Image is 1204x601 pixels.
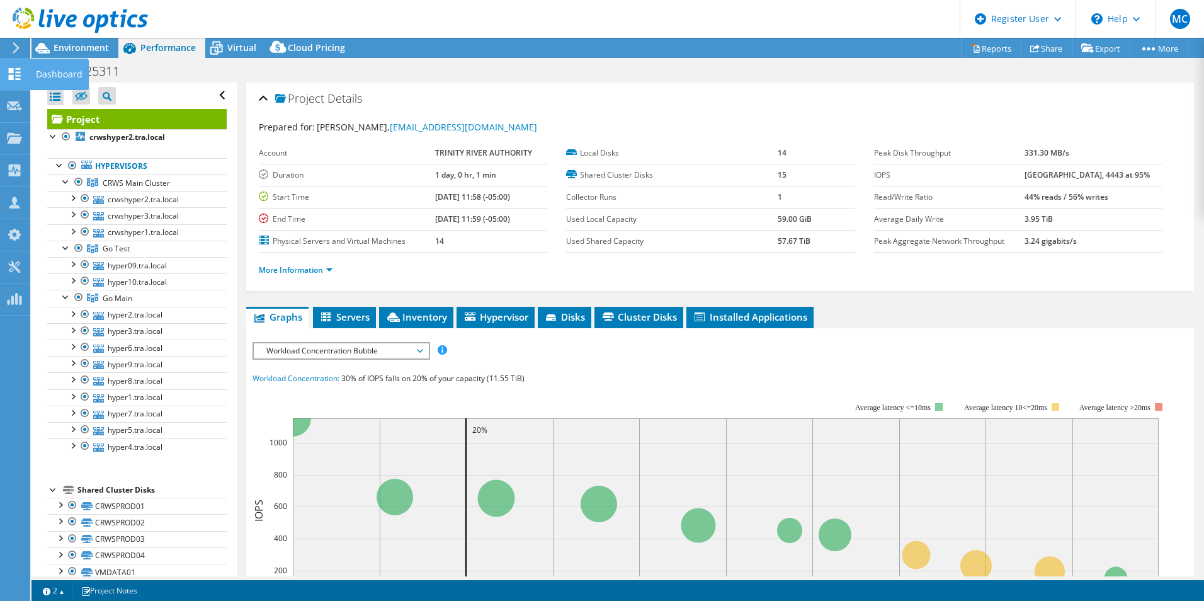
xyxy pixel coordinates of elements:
[274,501,287,512] text: 600
[1025,192,1108,202] b: 44% reads / 56% writes
[435,236,444,246] b: 14
[435,192,510,202] b: [DATE] 11:58 (-05:00)
[544,311,585,323] span: Disks
[34,583,73,598] a: 2
[1130,38,1188,58] a: More
[259,191,436,203] label: Start Time
[778,169,787,180] b: 15
[275,93,324,105] span: Project
[103,293,132,304] span: Go Main
[47,323,227,340] a: hyper3.tra.local
[47,564,227,580] a: VMDATA01
[601,311,677,323] span: Cluster Disks
[1170,9,1190,29] span: MC
[47,514,227,530] a: CRWSPROD02
[1091,13,1103,25] svg: \n
[778,214,812,224] b: 59.00 GiB
[259,121,315,133] label: Prepared for:
[566,169,778,181] label: Shared Cluster Disks
[435,147,532,158] b: TRINITY RIVER AUTHORITY
[47,109,227,129] a: Project
[103,178,170,188] span: CRWS Main Cluster
[566,213,778,226] label: Used Local Capacity
[253,373,339,384] span: Workload Concentration:
[47,191,227,207] a: crwshyper2.tra.local
[566,147,778,159] label: Local Disks
[47,498,227,514] a: CRWSPROD01
[47,307,227,323] a: hyper2.tra.local
[89,132,165,142] b: crwshyper2.tra.local
[566,235,778,248] label: Used Shared Capacity
[47,241,227,257] a: Go Test
[778,192,782,202] b: 1
[1025,147,1069,158] b: 331.30 MB/s
[1079,403,1150,412] text: Average latency >20ms
[270,437,287,448] text: 1000
[435,169,496,180] b: 1 day, 0 hr, 1 min
[874,213,1025,226] label: Average Daily Write
[47,547,227,564] a: CRWSPROD04
[47,356,227,372] a: hyper9.tra.local
[259,235,436,248] label: Physical Servers and Virtual Machines
[259,169,436,181] label: Duration
[874,147,1025,159] label: Peak Disk Throughput
[1025,169,1150,180] b: [GEOGRAPHIC_DATA], 4443 at 95%
[227,42,256,54] span: Virtual
[964,403,1047,412] tspan: Average latency 10<=20ms
[566,191,778,203] label: Collector Runs
[47,406,227,422] a: hyper7.tra.local
[47,257,227,273] a: hyper09.tra.local
[472,425,487,435] text: 20%
[317,121,537,133] span: [PERSON_NAME],
[327,91,362,106] span: Details
[778,236,810,246] b: 57.67 TiB
[874,169,1025,181] label: IOPS
[47,422,227,438] a: hyper5.tra.local
[874,191,1025,203] label: Read/Write Ratio
[463,311,528,323] span: Hypervisor
[319,311,370,323] span: Servers
[259,147,436,159] label: Account
[72,583,146,598] a: Project Notes
[103,243,130,254] span: Go Test
[47,175,227,191] a: CRWS Main Cluster
[1025,214,1053,224] b: 3.95 TiB
[77,483,227,498] div: Shared Cluster Disks
[47,340,227,356] a: hyper6.tra.local
[288,42,345,54] span: Cloud Pricing
[778,147,787,158] b: 14
[260,343,422,358] span: Workload Concentration Bubble
[341,373,525,384] span: 30% of IOPS falls on 20% of your capacity (11.55 TiB)
[47,129,227,146] a: crwshyper2.tra.local
[30,59,89,90] div: Dashboard
[259,265,332,275] a: More Information
[274,469,287,480] text: 800
[435,214,510,224] b: [DATE] 11:59 (-05:00)
[47,290,227,306] a: Go Main
[47,438,227,455] a: hyper4.tra.local
[274,533,287,544] text: 400
[961,38,1021,58] a: Reports
[47,158,227,175] a: Hypervisors
[140,42,196,54] span: Performance
[47,224,227,241] a: crwshyper1.tra.local
[259,213,436,226] label: End Time
[1025,236,1077,246] b: 3.24 gigabits/s
[47,389,227,406] a: hyper1.tra.local
[274,565,287,576] text: 200
[253,311,302,323] span: Graphs
[47,207,227,224] a: crwshyper3.tra.local
[390,121,537,133] a: [EMAIL_ADDRESS][DOMAIN_NAME]
[855,403,931,412] tspan: Average latency <=10ms
[385,311,447,323] span: Inventory
[1021,38,1072,58] a: Share
[54,42,109,54] span: Environment
[47,273,227,290] a: hyper10.tra.local
[47,372,227,389] a: hyper8.tra.local
[47,531,227,547] a: CRWSPROD03
[1072,38,1130,58] a: Export
[252,500,266,522] text: IOPS
[41,64,139,78] h1: LT-GO-25311
[693,311,807,323] span: Installed Applications
[874,235,1025,248] label: Peak Aggregate Network Throughput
